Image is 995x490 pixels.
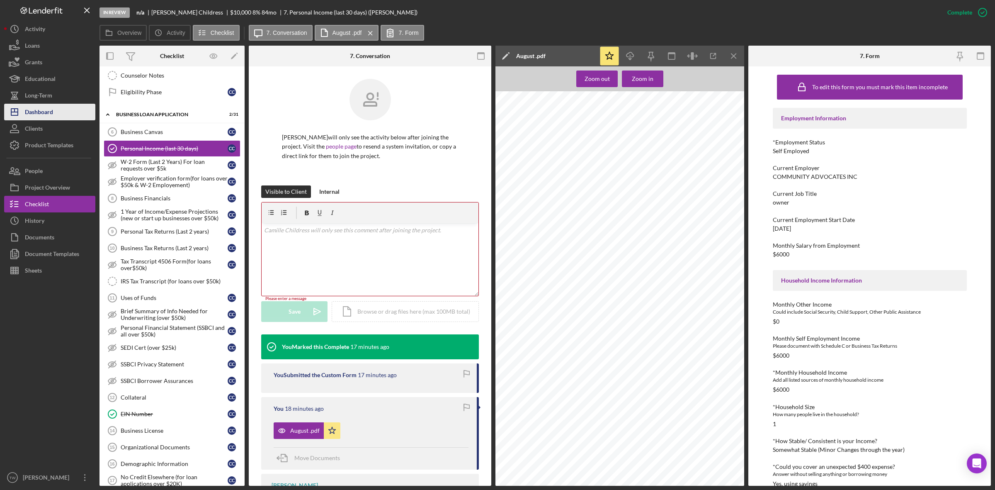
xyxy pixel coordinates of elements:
div: Loans [25,37,40,56]
span: $10,000 [230,9,251,16]
div: People [25,163,43,181]
div: Collateral [121,394,228,401]
a: Tax Transcript 4506 Form(for loans over$50k)CC [104,256,240,273]
div: Self Employed [773,148,809,154]
div: BUSINESS LOAN APPLICATION [116,112,218,117]
tspan: 10 [109,246,114,251]
span: $18,453.09 [594,330,610,334]
span: 4850514529 [665,289,683,292]
span: How to reach us [699,113,734,118]
span: 21 [575,330,579,334]
div: *Household Size [773,404,967,410]
span: 4850514529 [707,190,734,195]
span: BALANCE (AS OF [DATE]) [693,280,722,283]
span: [PHONE_NUMBER] [709,131,745,135]
div: Document Templates [25,246,79,264]
button: Project Overview [4,179,95,196]
button: Clients [4,120,95,137]
a: Brief Summary of Info Needed for Underwriting (over $50k)CC [104,306,240,323]
div: Long-Term [25,87,52,106]
button: Zoom out [576,71,618,87]
span: [DOMAIN_NAME][URL] [708,443,749,446]
button: Dashboard [4,104,95,120]
span: [DATE] [699,178,714,183]
span: RECORD NO. 007274 [552,482,583,485]
span: ACCOUNT DESCRIPTION [522,280,550,283]
div: August .pdf [290,427,320,434]
button: Internal [315,185,344,198]
div: Tax Transcript 4506 Form(for loans over$50k) [121,258,228,271]
div: 7. Conversation [350,53,390,59]
b: n/a [136,9,144,16]
div: Clients [25,120,43,139]
time: 2025-10-10 16:36 [350,344,389,350]
text: TW [10,475,16,480]
a: 12CollateralCC [104,389,240,406]
span: Return Service Requested [522,129,555,132]
label: Checklist [211,29,234,36]
span: BMO SIMPLE BUSINESS CKG [522,289,565,292]
tspan: 16 [109,461,114,466]
div: 2 / 31 [223,112,238,117]
a: SSBCI Privacy StatementCC [104,356,240,373]
a: 17No Credit Elsewhere (for loan applications over $20K)CC [104,472,240,489]
span: P.O. BOX [GEOGRAPHIC_DATA]-4033 [522,125,570,128]
a: Sheets [4,262,95,279]
div: Personal Income (last 30 days) [121,145,228,152]
button: Loans [4,37,95,54]
span: $7,746.08 [520,330,534,334]
span: NON-BMO ATM WITHDRAWAL [552,477,597,480]
a: Documents [4,229,95,246]
div: Monthly Self Employment Income [773,335,967,342]
span: Balance [724,352,736,356]
div: 1 [773,421,776,427]
div: C C [228,443,236,451]
tspan: 12 [109,395,114,400]
a: Eligibility PhaseCC [104,84,240,100]
span: Monthly Activity Details [521,343,568,348]
span: [DATE] [716,321,723,324]
div: Personal Tax Returns (Last 2 years) [121,228,228,235]
div: Please enter a message [261,296,479,301]
span: CHARGES [693,321,704,324]
span: Transaction description [552,470,587,473]
button: TW[PERSON_NAME] [4,469,95,486]
div: C C [228,310,236,319]
span: IF YOU HAVE QUESTIONS ABOUT ANY OF YOUR BMO ACCOUNTS, PLEASE CALL US TOLL-FREE AT [PHONE_NUMBER].... [518,243,740,246]
p: [PERSON_NAME] will only see the activity below after joining the project. Visit the to resend a s... [282,133,458,161]
div: 7. Form [860,53,880,59]
div: History [25,212,44,231]
div: [PERSON_NAME] [272,482,318,489]
div: Visible to Client [265,185,307,198]
span: Date [520,352,527,356]
div: W-2 Form (Last 2 Years) For loan requests over $5k [121,158,228,172]
div: Zoom in [632,71,653,87]
div: C C [228,194,236,202]
button: Educational [4,71,95,87]
div: [PERSON_NAME] [21,469,75,488]
div: Grants [25,54,42,73]
div: Current Employer [773,165,967,171]
span: BEGINNING BALANCE [552,359,585,362]
div: Product Templates [25,137,73,156]
button: Checklist [193,25,240,41]
div: C C [228,227,236,236]
div: $6000 [773,386,789,393]
a: 8Business FinancialsCC [104,190,240,207]
div: Household Income Information [781,277,959,284]
div: Complete [947,4,972,21]
span: 1 [617,410,620,416]
a: people page [326,143,357,150]
div: Answer without selling anything or borrowing money [773,470,967,478]
span: OF [DATE] [520,321,531,324]
button: People [4,163,95,179]
a: 9Personal Tax Returns (Last 2 years)CC [104,223,240,240]
div: C C [228,476,236,485]
span: NMLS 401052 [518,407,539,410]
div: C C [228,327,236,335]
tspan: 14 [109,428,115,433]
span: CONTINUED ON NEXT PAGE [612,390,644,393]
